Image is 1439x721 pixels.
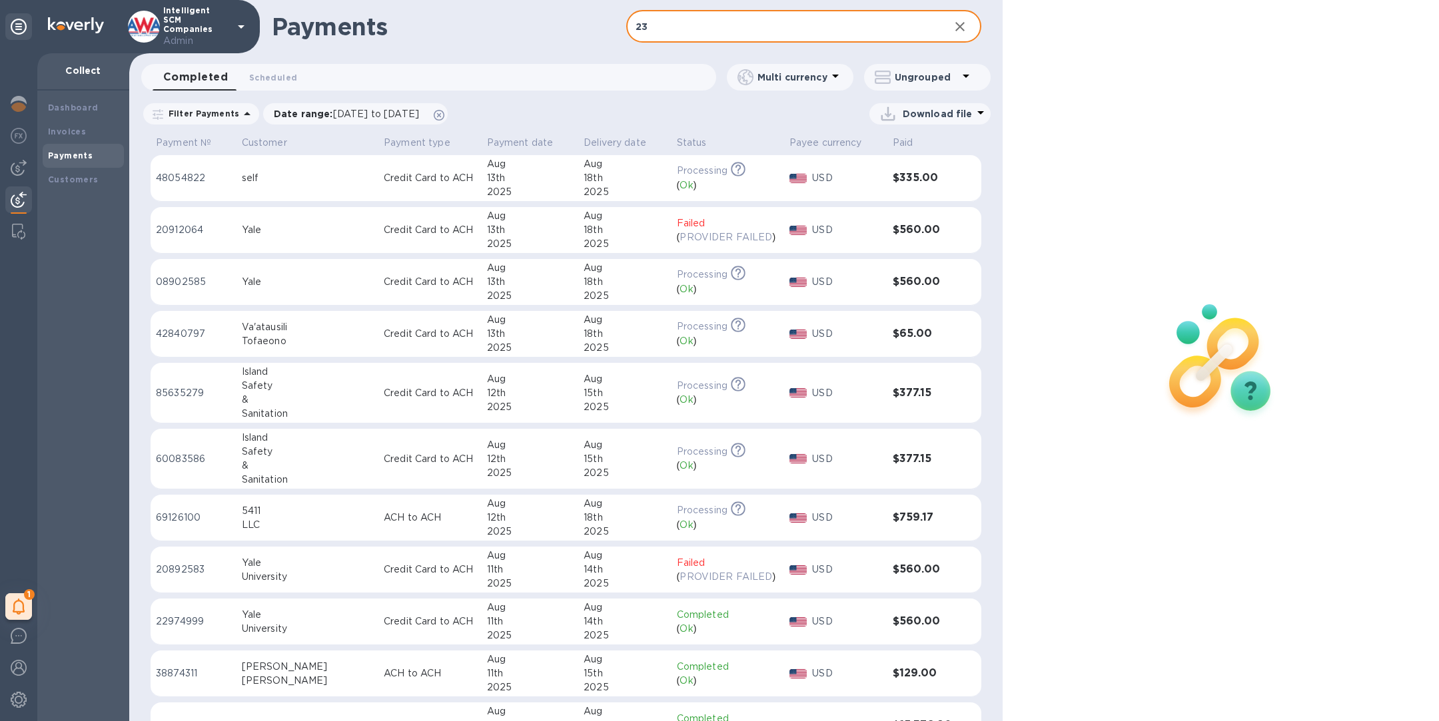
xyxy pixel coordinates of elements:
p: 08902585 [156,275,231,289]
div: Aug [487,157,574,171]
div: ( ) [677,570,779,584]
div: ( ) [677,334,779,348]
div: [PERSON_NAME] [242,660,373,674]
p: Collect [48,64,119,77]
h3: $560.00 [893,615,954,628]
div: 14th [584,563,666,577]
div: 2025 [584,185,666,199]
div: Aug [584,157,666,171]
span: [DATE] to [DATE] [333,109,419,119]
p: 22974999 [156,614,231,628]
p: Date range : [274,107,426,120]
p: Multi currency [757,71,827,84]
h3: $560.00 [893,224,954,236]
div: University [242,570,373,584]
p: Completed [677,608,779,622]
div: University [242,622,373,636]
p: USD [812,614,881,628]
p: USD [812,275,881,289]
div: Safety [242,379,373,393]
p: Processing [677,268,727,282]
p: Ungrouped [895,71,958,84]
div: Sanitation [242,473,373,487]
p: 69126100 [156,511,231,525]
img: USD [789,278,807,287]
div: Aug [584,549,666,563]
div: 2025 [584,680,666,694]
div: & [242,393,373,407]
p: Processing [677,503,727,517]
p: Payment type [384,136,450,150]
div: ( ) [677,459,779,473]
p: 48054822 [156,171,231,185]
p: Credit Card to ACH [384,386,476,400]
div: ( ) [677,393,779,407]
p: USD [812,511,881,525]
p: Credit Card to ACH [384,223,476,237]
p: Paid [893,136,913,150]
div: 18th [584,171,666,185]
div: 2025 [584,289,666,303]
p: USD [812,666,881,680]
div: Island [242,365,373,379]
div: Aug [584,438,666,452]
div: [PERSON_NAME] [242,674,373,688]
div: Aug [584,497,666,511]
div: 15th [584,386,666,400]
p: 42840797 [156,327,231,341]
p: Failed [677,556,779,570]
div: & [242,459,373,473]
div: Aug [487,261,574,275]
div: ( ) [677,518,779,532]
p: Completed [677,660,779,674]
div: Aug [487,652,574,666]
div: 2025 [487,400,574,414]
div: 12th [487,511,574,525]
p: Customer [242,136,287,150]
div: Island [242,431,373,445]
img: Foreign exchange [11,128,27,144]
div: 11th [487,563,574,577]
div: Aug [487,549,574,563]
div: 2025 [487,680,574,694]
h3: $759.17 [893,511,954,524]
p: Credit Card to ACH [384,452,476,466]
span: Customer [242,136,304,150]
h3: $129.00 [893,667,954,680]
p: 38874311 [156,666,231,680]
p: Credit Card to ACH [384,614,476,628]
div: Aug [487,704,574,718]
div: ( ) [677,622,779,636]
div: Yale [242,556,373,570]
div: 2025 [487,466,574,480]
p: ACH to ACH [384,511,476,525]
span: Payment type [384,136,468,150]
img: Logo [48,17,104,33]
img: USD [789,454,807,463]
div: ( ) [677,178,779,192]
p: Download file [903,107,973,120]
h3: $560.00 [893,563,954,576]
div: Unpin categories [5,13,32,40]
p: Payment date [487,136,554,150]
p: USD [812,223,881,237]
p: USD [812,327,881,341]
div: 11th [487,666,574,680]
div: Aug [584,704,666,718]
img: USD [789,388,807,397]
div: Aug [584,209,666,223]
p: Failed [677,216,779,230]
img: USD [789,669,807,678]
div: 13th [487,223,574,237]
p: Ok [680,282,693,296]
p: Credit Card to ACH [384,327,476,341]
p: Credit Card to ACH [384,275,476,289]
div: Aug [584,261,666,275]
div: 2025 [584,400,666,414]
div: 14th [584,614,666,628]
div: 2025 [584,577,666,591]
div: Aug [584,601,666,614]
img: USD [789,565,807,575]
p: PROVIDER FAILED [680,570,772,584]
p: Ok [680,622,693,636]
